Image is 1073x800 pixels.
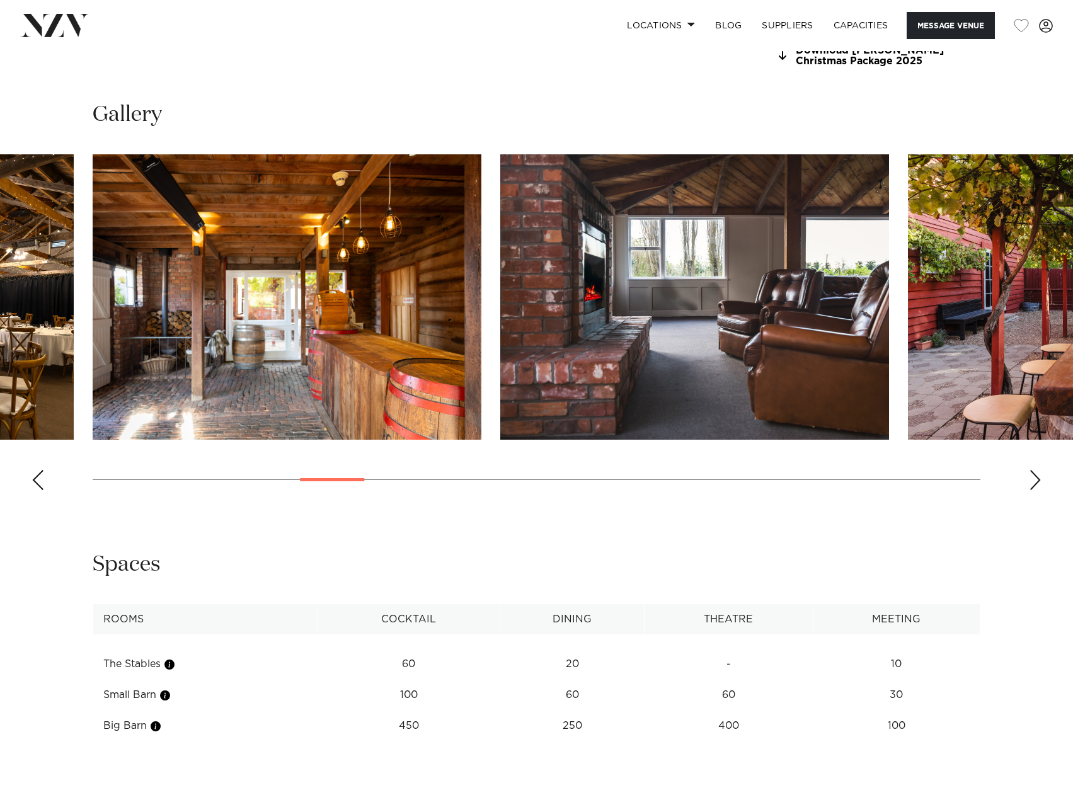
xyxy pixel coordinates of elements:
td: 100 [318,680,500,711]
h2: Gallery [93,101,162,129]
a: Locations [617,12,705,39]
td: Small Barn [93,680,318,711]
td: The Stables [93,649,318,680]
td: 450 [318,711,500,741]
a: Capacities [823,12,898,39]
a: Download [PERSON_NAME] Christmas Package 2025 [775,45,980,67]
th: Rooms [93,604,318,635]
td: 100 [813,711,980,741]
td: 10 [813,649,980,680]
button: Message Venue [907,12,995,39]
swiper-slide: 8 / 30 [93,154,481,440]
td: 60 [500,680,645,711]
swiper-slide: 9 / 30 [500,154,889,440]
a: BLOG [705,12,752,39]
a: SUPPLIERS [752,12,823,39]
th: Meeting [813,604,980,635]
td: 250 [500,711,645,741]
th: Cocktail [318,604,500,635]
td: - [645,649,813,680]
td: Big Barn [93,711,318,741]
td: 60 [318,649,500,680]
td: 30 [813,680,980,711]
th: Theatre [645,604,813,635]
img: nzv-logo.png [20,14,89,37]
th: Dining [500,604,645,635]
td: 60 [645,680,813,711]
h2: Spaces [93,551,161,579]
td: 400 [645,711,813,741]
td: 20 [500,649,645,680]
